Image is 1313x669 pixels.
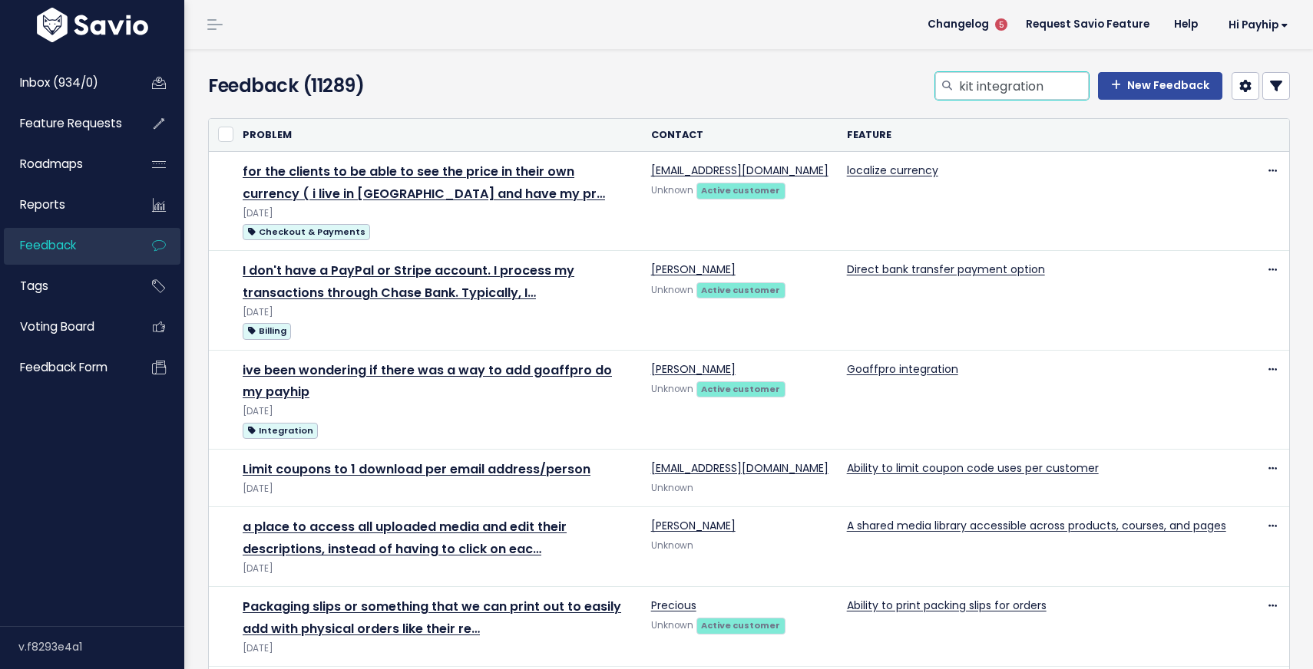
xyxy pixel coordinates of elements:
a: Request Savio Feature [1014,13,1162,36]
th: Contact [642,119,838,152]
a: Inbox (934/0) [4,65,127,101]
a: [EMAIL_ADDRESS][DOMAIN_NAME] [651,163,828,178]
a: Integration [243,420,318,440]
a: Precious [651,598,696,613]
div: [DATE] [243,481,633,497]
a: Help [1162,13,1210,36]
strong: Active customer [701,184,780,196]
span: Hi Payhip [1229,19,1288,31]
div: [DATE] [243,305,633,321]
a: Voting Board [4,309,127,344]
div: [DATE] [243,561,633,577]
div: [DATE] [243,641,633,657]
a: Feedback form [4,350,127,385]
a: A shared media library accessible across products, courses, and pages [847,518,1226,533]
a: Feature Requests [4,106,127,141]
span: Unknown [651,184,693,196]
a: Feedback [4,228,127,263]
span: Reports [20,196,65,213]
div: [DATE] [243,404,633,420]
strong: Active customer [701,619,780,631]
a: Direct bank transfer payment option [847,262,1045,277]
a: Active customer [696,617,785,632]
a: Active customer [696,182,785,197]
a: Ability to limit coupon code uses per customer [847,460,1099,476]
a: Hi Payhip [1210,13,1301,37]
a: Reports [4,187,127,222]
a: localize currency [847,163,938,178]
span: Unknown [651,539,693,552]
span: Feedback form [20,359,107,375]
div: [DATE] [243,206,633,222]
a: Ability to print packing slips for orders [847,598,1047,613]
input: Search feedback... [957,72,1089,100]
strong: Active customer [701,383,780,395]
a: [PERSON_NAME] [651,518,736,533]
a: [PERSON_NAME] [651,262,736,277]
a: I don't have a PayPal or Stripe account. I process my transactions through Chase Bank. Typically, I… [243,262,574,302]
a: New Feedback [1098,72,1222,100]
span: Inbox (934/0) [20,74,98,91]
span: Billing [243,323,291,339]
span: Voting Board [20,318,94,334]
span: Checkout & Payments [243,224,370,240]
a: Tags [4,269,127,304]
th: Feature [838,119,1235,152]
div: v.f8293e4a1 [18,627,184,667]
span: Unknown [651,284,693,296]
a: Roadmaps [4,147,127,182]
span: Unknown [651,383,693,395]
a: Packaging slips or something that we can print out to easily add with physical orders like their re… [243,598,621,638]
a: ive been wondering if there was a way to add goaffpro do my payhip [243,361,612,401]
a: Limit coupons to 1 download per email address/person [243,460,590,478]
a: Billing [243,321,291,340]
a: a place to access all uploaded media and edit their descriptions, instead of having to click on eac… [243,518,567,558]
span: Changelog [928,19,989,30]
a: for the clients to be able to see the price in their own currency ( i live in [GEOGRAPHIC_DATA] a... [243,163,605,203]
span: Tags [20,278,48,294]
span: Feedback [20,237,76,253]
span: Feature Requests [20,115,122,131]
th: Problem [233,119,642,152]
a: Checkout & Payments [243,222,370,241]
img: logo-white.9d6f32f41409.svg [33,8,152,42]
span: Integration [243,423,318,439]
strong: Active customer [701,284,780,296]
a: [EMAIL_ADDRESS][DOMAIN_NAME] [651,460,828,476]
span: Unknown [651,619,693,631]
h4: Feedback (11289) [208,72,554,100]
a: Active customer [696,282,785,297]
span: Unknown [651,482,693,494]
a: Goaffpro integration [847,361,958,377]
a: [PERSON_NAME] [651,361,736,377]
span: Roadmaps [20,156,83,172]
a: Active customer [696,381,785,396]
span: 5 [995,18,1007,31]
